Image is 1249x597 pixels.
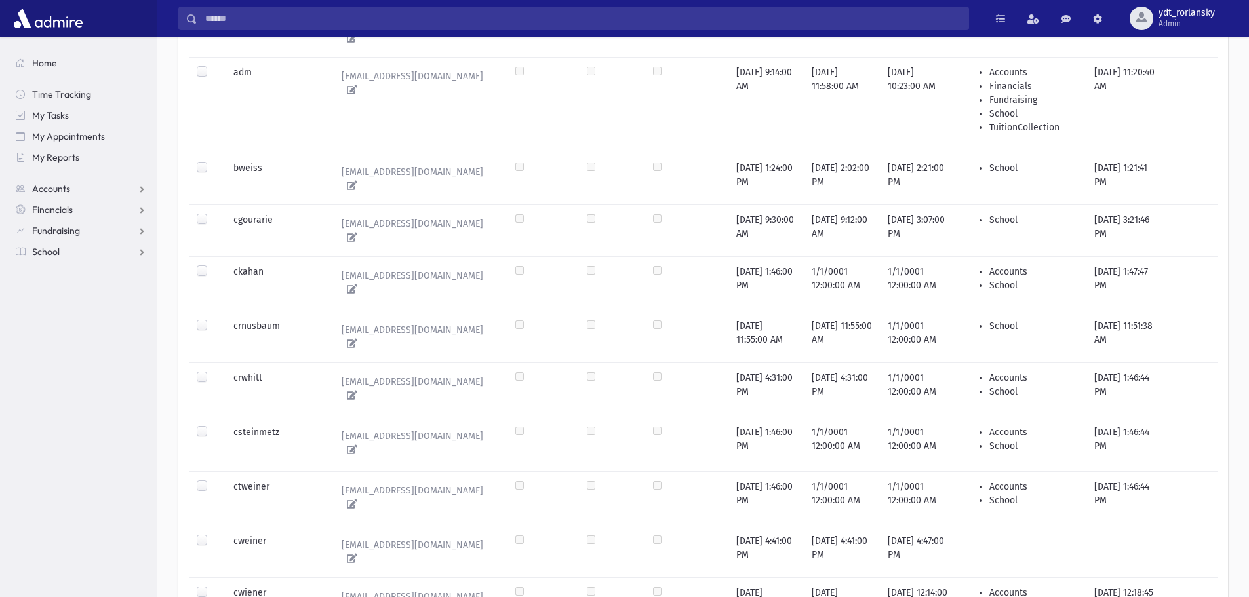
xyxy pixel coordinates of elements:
[804,311,880,362] td: [DATE] 11:55:00 AM
[989,371,1078,385] li: Accounts
[728,311,804,362] td: [DATE] 11:55:00 AM
[989,161,1078,175] li: School
[728,204,804,256] td: [DATE] 9:30:00 AM
[804,153,880,204] td: [DATE] 2:02:00 PM
[989,79,1078,93] li: Financials
[989,425,1078,439] li: Accounts
[32,183,70,195] span: Accounts
[1086,153,1162,204] td: [DATE] 1:21:41 PM
[197,7,968,30] input: Search
[331,66,500,101] a: [EMAIL_ADDRESS][DOMAIN_NAME]
[1086,417,1162,471] td: [DATE] 1:46:44 PM
[728,417,804,471] td: [DATE] 1:46:00 PM
[728,362,804,417] td: [DATE] 4:31:00 PM
[5,241,157,262] a: School
[1086,471,1162,526] td: [DATE] 1:46:44 PM
[989,107,1078,121] li: School
[226,153,323,204] td: bweiss
[989,265,1078,279] li: Accounts
[989,493,1078,507] li: School
[804,57,880,153] td: [DATE] 11:58:00 AM
[331,371,500,406] a: [EMAIL_ADDRESS][DOMAIN_NAME]
[989,480,1078,493] li: Accounts
[5,52,157,73] a: Home
[804,362,880,417] td: [DATE] 4:31:00 PM
[880,417,955,471] td: 1/1/0001 12:00:00 AM
[32,57,57,69] span: Home
[728,57,804,153] td: [DATE] 9:14:00 AM
[331,425,500,461] a: [EMAIL_ADDRESS][DOMAIN_NAME]
[880,471,955,526] td: 1/1/0001 12:00:00 AM
[226,256,323,311] td: ckahan
[32,109,69,121] span: My Tasks
[10,5,86,31] img: AdmirePro
[804,204,880,256] td: [DATE] 9:12:00 AM
[989,439,1078,453] li: School
[331,265,500,300] a: [EMAIL_ADDRESS][DOMAIN_NAME]
[1086,311,1162,362] td: [DATE] 11:51:38 AM
[989,279,1078,292] li: School
[1159,8,1215,18] span: ydt_rorlansky
[5,220,157,241] a: Fundraising
[880,153,955,204] td: [DATE] 2:21:00 PM
[331,480,500,515] a: [EMAIL_ADDRESS][DOMAIN_NAME]
[989,385,1078,398] li: School
[226,362,323,417] td: crwhitt
[728,526,804,577] td: [DATE] 4:41:00 PM
[5,105,157,126] a: My Tasks
[728,153,804,204] td: [DATE] 1:24:00 PM
[880,362,955,417] td: 1/1/0001 12:00:00 AM
[5,84,157,105] a: Time Tracking
[989,213,1078,227] li: School
[331,161,500,197] a: [EMAIL_ADDRESS][DOMAIN_NAME]
[989,319,1078,333] li: School
[226,57,323,153] td: adm
[804,417,880,471] td: 1/1/0001 12:00:00 AM
[1086,362,1162,417] td: [DATE] 1:46:44 PM
[880,204,955,256] td: [DATE] 3:07:00 PM
[226,471,323,526] td: ctweiner
[880,256,955,311] td: 1/1/0001 12:00:00 AM
[804,471,880,526] td: 1/1/0001 12:00:00 AM
[32,204,73,216] span: Financials
[804,526,880,577] td: [DATE] 4:41:00 PM
[5,147,157,168] a: My Reports
[226,204,323,256] td: cgourarie
[32,88,91,100] span: Time Tracking
[1086,204,1162,256] td: [DATE] 3:21:46 PM
[32,130,105,142] span: My Appointments
[226,417,323,471] td: csteinmetz
[331,319,500,355] a: [EMAIL_ADDRESS][DOMAIN_NAME]
[226,311,323,362] td: crnusbaum
[1086,256,1162,311] td: [DATE] 1:47:47 PM
[728,471,804,526] td: [DATE] 1:46:00 PM
[1086,57,1162,153] td: [DATE] 11:20:40 AM
[5,178,157,199] a: Accounts
[5,199,157,220] a: Financials
[880,526,955,577] td: [DATE] 4:47:00 PM
[804,256,880,311] td: 1/1/0001 12:00:00 AM
[880,57,955,153] td: [DATE] 10:23:00 AM
[880,311,955,362] td: 1/1/0001 12:00:00 AM
[226,526,323,577] td: cweiner
[32,151,79,163] span: My Reports
[1159,18,1215,29] span: Admin
[331,213,500,248] a: [EMAIL_ADDRESS][DOMAIN_NAME]
[32,246,60,258] span: School
[989,93,1078,107] li: Fundraising
[5,126,157,147] a: My Appointments
[32,225,80,237] span: Fundraising
[728,256,804,311] td: [DATE] 1:46:00 PM
[989,121,1078,134] li: TuitionCollection
[989,66,1078,79] li: Accounts
[331,534,500,569] a: [EMAIL_ADDRESS][DOMAIN_NAME]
